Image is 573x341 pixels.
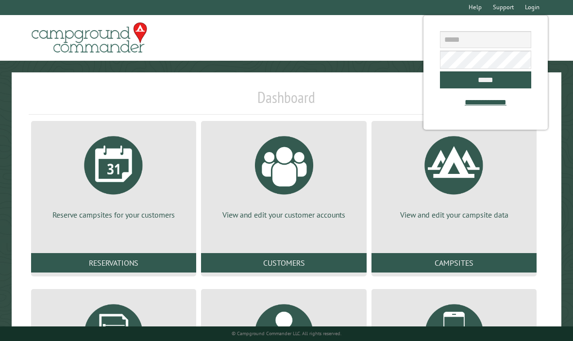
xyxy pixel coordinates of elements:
[232,330,341,337] small: © Campground Commander LLC. All rights reserved.
[29,19,150,57] img: Campground Commander
[43,129,185,220] a: Reserve campsites for your customers
[213,129,354,220] a: View and edit your customer accounts
[383,129,525,220] a: View and edit your campsite data
[29,88,544,115] h1: Dashboard
[371,253,537,273] a: Campsites
[43,209,185,220] p: Reserve campsites for your customers
[201,253,366,273] a: Customers
[383,209,525,220] p: View and edit your campsite data
[213,209,354,220] p: View and edit your customer accounts
[31,253,196,273] a: Reservations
